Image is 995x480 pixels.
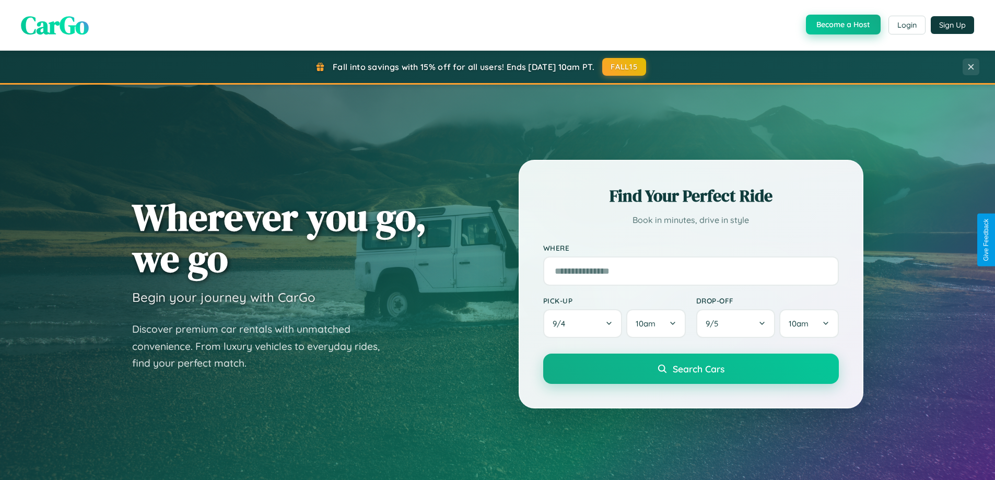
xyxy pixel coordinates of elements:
[132,196,427,279] h1: Wherever you go, we go
[21,8,89,42] span: CarGo
[931,16,974,34] button: Sign Up
[543,296,686,305] label: Pick-up
[626,309,685,338] button: 10am
[673,363,724,374] span: Search Cars
[543,213,839,228] p: Book in minutes, drive in style
[696,309,776,338] button: 9/5
[553,319,570,329] span: 9 / 4
[602,58,646,76] button: FALL15
[132,321,393,372] p: Discover premium car rentals with unmatched convenience. From luxury vehicles to everyday rides, ...
[806,15,881,34] button: Become a Host
[543,243,839,252] label: Where
[706,319,723,329] span: 9 / 5
[636,319,655,329] span: 10am
[982,219,990,261] div: Give Feedback
[132,289,315,305] h3: Begin your journey with CarGo
[543,309,623,338] button: 9/4
[696,296,839,305] label: Drop-off
[543,354,839,384] button: Search Cars
[333,62,594,72] span: Fall into savings with 15% off for all users! Ends [DATE] 10am PT.
[888,16,926,34] button: Login
[789,319,809,329] span: 10am
[543,184,839,207] h2: Find Your Perfect Ride
[779,309,838,338] button: 10am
